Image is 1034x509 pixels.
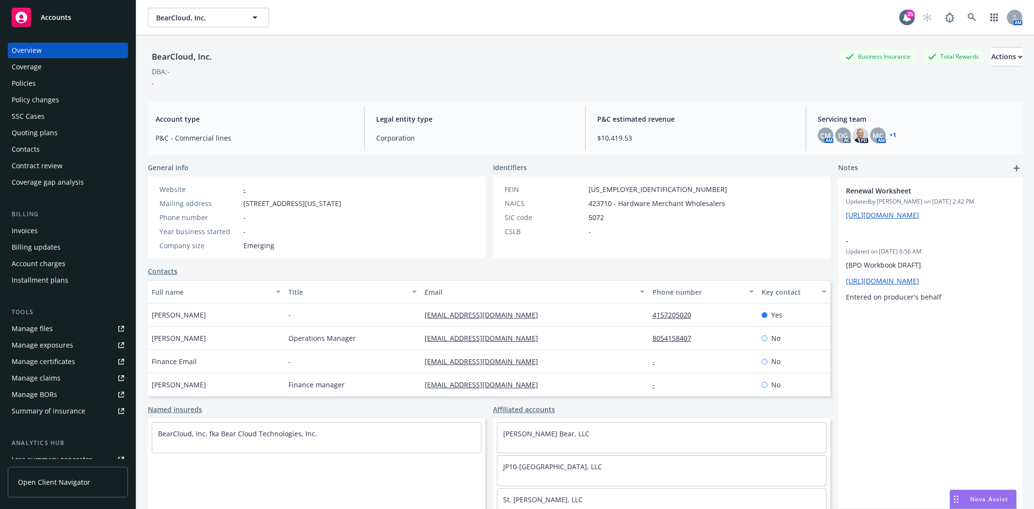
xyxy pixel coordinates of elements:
span: General info [148,162,189,173]
span: [PERSON_NAME] [152,310,206,320]
span: Yes [771,310,782,320]
div: 25 [906,10,915,18]
button: Nova Assist [950,490,1017,509]
button: Actions [991,47,1022,66]
a: Accounts [8,4,128,31]
div: Mailing address [159,198,239,208]
a: Contract review [8,158,128,174]
div: Full name [152,287,270,297]
span: Account type [156,114,352,124]
span: - [288,310,291,320]
a: Manage certificates [8,354,128,369]
span: Operations Manager [288,333,356,343]
span: Updated on [DATE] 6:56 AM [846,247,1015,256]
div: Contacts [12,142,40,157]
div: Email [425,287,634,297]
div: Title [288,287,407,297]
div: Invoices [12,223,38,239]
button: Email [421,280,648,303]
div: Company size [159,240,239,251]
div: Coverage gap analysis [12,175,84,190]
a: Policies [8,76,128,91]
div: Coverage [12,59,42,75]
a: Manage claims [8,370,128,386]
div: Business Insurance [841,50,915,63]
div: -Updated on [DATE] 6:56 AM[BPO Workbook DRAFT][URL][DOMAIN_NAME]Entered on producer's behalf [838,228,1022,310]
span: [PERSON_NAME] [152,333,206,343]
img: photo [853,127,868,143]
a: [EMAIL_ADDRESS][DOMAIN_NAME] [425,310,546,319]
a: Account charges [8,256,128,271]
span: Legal entity type [376,114,573,124]
span: [PERSON_NAME] [152,380,206,390]
a: Manage exposures [8,337,128,353]
div: FEIN [505,184,585,194]
div: Manage BORs [12,387,57,402]
span: . [152,77,154,86]
span: P&C - Commercial lines [156,133,352,143]
span: 5072 [589,212,604,223]
a: Named insureds [148,404,202,414]
a: [EMAIL_ADDRESS][DOMAIN_NAME] [425,357,546,366]
span: P&C estimated revenue [597,114,794,124]
span: Open Client Navigator [18,477,90,487]
span: Nova Assist [970,495,1008,503]
span: Finance Email [152,356,197,366]
a: BearCloud, Inc. fka Bear Cloud Technologies, Inc. [158,429,317,438]
div: Loss summary generator [12,452,92,467]
a: 8054158407 [652,334,699,343]
a: Quoting plans [8,125,128,141]
button: Title [285,280,421,303]
span: Servicing team [818,114,1015,124]
div: Summary of insurance [12,403,85,419]
a: - [652,357,663,366]
a: [URL][DOMAIN_NAME] [846,276,919,286]
span: Finance manager [288,380,345,390]
a: Manage files [8,321,128,336]
a: +1 [890,132,896,138]
a: Summary of insurance [8,403,128,419]
div: Renewal WorksheetUpdatedby [PERSON_NAME] on [DATE] 2:42 PM[URL][DOMAIN_NAME] [838,178,1022,228]
div: Overview [12,43,42,58]
span: $10,419.53 [597,133,794,143]
div: Phone number [159,212,239,223]
span: BearCloud, Inc. [156,13,240,23]
a: [PERSON_NAME] Bear, LLC [503,429,589,438]
span: - [288,356,291,366]
div: Analytics hub [8,438,128,448]
a: Search [962,8,982,27]
span: DG [838,130,848,141]
a: Report a Bug [940,8,959,27]
a: Affiliated accounts [493,404,555,414]
span: Identifiers [493,162,527,173]
p: [BPO Workbook DRAFT] [846,260,1015,270]
div: Website [159,184,239,194]
span: - [243,226,246,237]
span: - [846,236,989,246]
div: Year business started [159,226,239,237]
div: Drag to move [950,490,962,509]
a: Invoices [8,223,128,239]
a: [EMAIL_ADDRESS][DOMAIN_NAME] [425,380,546,389]
div: BearCloud, Inc. [148,50,216,63]
div: Policies [12,76,36,91]
a: Switch app [985,8,1004,27]
a: Manage BORs [8,387,128,402]
a: Contacts [8,142,128,157]
a: Contacts [148,266,177,276]
div: SSC Cases [12,109,45,124]
div: Installment plans [12,272,68,288]
div: Account charges [12,256,65,271]
div: SIC code [505,212,585,223]
span: [US_EMPLOYER_IDENTIFICATION_NUMBER] [589,184,727,194]
div: Manage claims [12,370,61,386]
div: Tools [8,307,128,317]
a: [URL][DOMAIN_NAME] [846,210,919,220]
button: Full name [148,280,285,303]
a: Policy changes [8,92,128,108]
span: MC [873,130,883,141]
div: DBA: - [152,66,170,77]
a: JP10-[GEOGRAPHIC_DATA], LLC [503,462,602,471]
div: NAICS [505,198,585,208]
